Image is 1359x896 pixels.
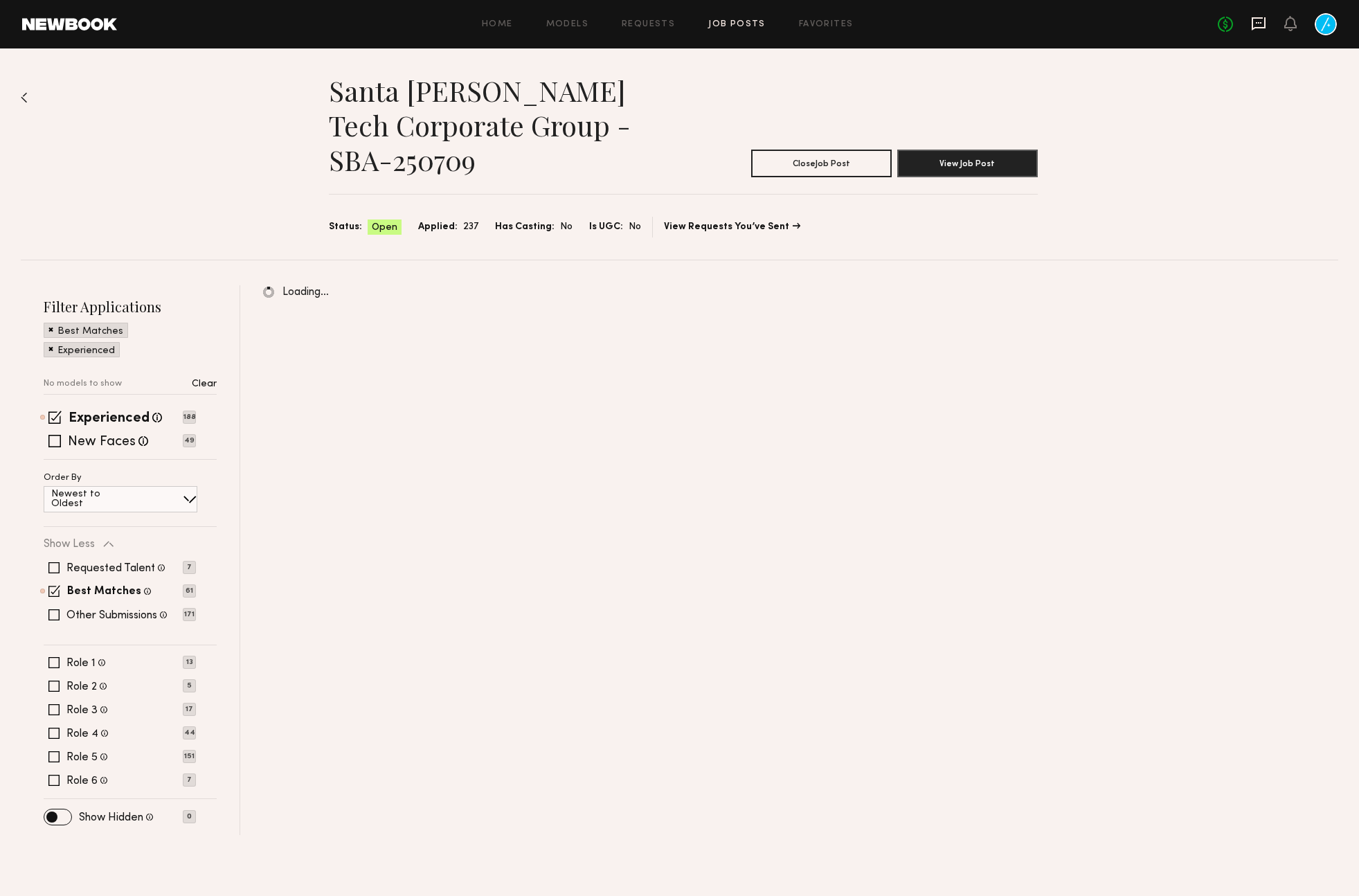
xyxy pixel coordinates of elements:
a: Home [482,20,513,29]
p: 171 [183,608,196,621]
label: Best Matches [67,586,141,598]
a: Models [546,20,588,29]
label: Show Hidden [79,812,143,823]
span: Status: [329,219,362,235]
button: CloseJob Post [751,150,892,177]
p: Show Less [44,539,95,550]
label: Role 3 [66,705,98,716]
span: Applied: [418,219,458,235]
p: 13 [183,656,196,669]
label: Role 5 [66,752,98,763]
p: No models to show [44,379,122,388]
p: 44 [183,726,196,740]
img: Back to previous page [21,92,28,103]
p: Clear [192,379,217,389]
label: Role 2 [66,681,97,692]
a: Job Posts [708,20,766,29]
label: Other Submissions [66,610,157,621]
a: Favorites [799,20,854,29]
label: Experienced [69,412,150,426]
p: Newest to Oldest [51,490,134,509]
p: 61 [183,584,196,598]
label: Role 1 [66,658,96,669]
p: 188 [183,411,196,424]
span: Is UGC: [589,219,623,235]
p: 0 [183,810,196,823]
label: Role 4 [66,728,98,740]
a: View Requests You’ve Sent [664,222,800,232]
p: 17 [183,703,196,716]
h1: Santa [PERSON_NAME] Tech Corporate Group - SBA-250709 [329,73,683,177]
span: No [629,219,641,235]
span: Loading… [282,287,329,298]
span: Has Casting: [495,219,555,235]
button: View Job Post [897,150,1038,177]
p: 151 [183,750,196,763]
a: Requests [622,20,675,29]
p: 7 [183,561,196,574]
h2: Filter Applications [44,297,217,316]
p: 49 [183,434,196,447]
label: Requested Talent [66,563,155,574]
p: 5 [183,679,196,692]
label: New Faces [68,436,136,449]
label: Role 6 [66,776,98,787]
p: Experienced [57,346,115,356]
p: Best Matches [57,327,123,337]
span: Open [372,221,397,235]
span: No [560,219,573,235]
p: 7 [183,773,196,787]
p: Order By [44,474,82,483]
span: 237 [463,219,478,235]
